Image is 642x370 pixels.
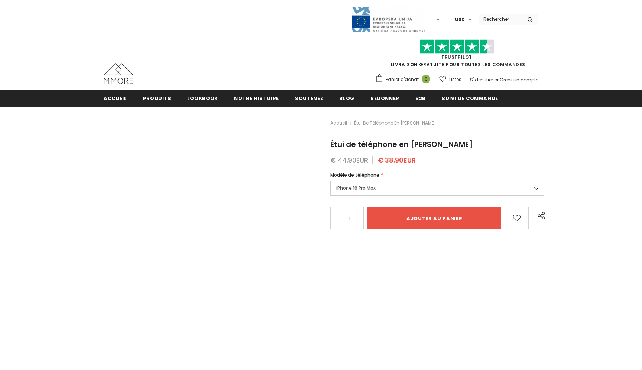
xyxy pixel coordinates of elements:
a: Accueil [104,90,127,106]
a: Créez un compte [500,77,538,83]
span: Produits [143,95,171,102]
span: Modèle de téléphone [330,172,379,178]
a: Accueil [330,119,347,128]
span: Notre histoire [234,95,279,102]
a: soutenez [295,90,323,106]
span: Accueil [104,95,127,102]
a: Lookbook [187,90,218,106]
span: Redonner [370,95,399,102]
span: Étui de téléphone en [PERSON_NAME] [330,139,473,149]
a: Javni Razpis [351,16,425,22]
a: S'identifier [470,77,493,83]
img: Cas MMORE [104,63,133,84]
a: Listes [439,73,461,86]
input: Search Site [479,14,522,25]
span: Suivi de commande [442,95,498,102]
img: Faites confiance aux étoiles pilotes [420,39,494,54]
span: € 44.90EUR [330,155,368,165]
img: Javni Razpis [351,6,425,33]
span: B2B [415,95,426,102]
span: Étui de téléphone en [PERSON_NAME] [354,119,436,128]
a: TrustPilot [441,54,472,60]
a: Blog [339,90,354,106]
span: USD [455,16,465,23]
span: or [494,77,499,83]
span: Blog [339,95,354,102]
a: Notre histoire [234,90,279,106]
a: Produits [143,90,171,106]
span: € 38.90EUR [378,155,416,165]
span: 0 [422,75,430,83]
span: Listes [449,76,461,83]
a: Suivi de commande [442,90,498,106]
input: Ajouter au panier [367,207,501,229]
a: Redonner [370,90,399,106]
label: iPhone 16 Pro Max [330,181,544,196]
a: B2B [415,90,426,106]
span: Panier d'achat [386,76,419,83]
span: Lookbook [187,95,218,102]
span: LIVRAISON GRATUITE POUR TOUTES LES COMMANDES [375,43,538,68]
span: soutenez [295,95,323,102]
a: Panier d'achat 0 [375,74,434,85]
